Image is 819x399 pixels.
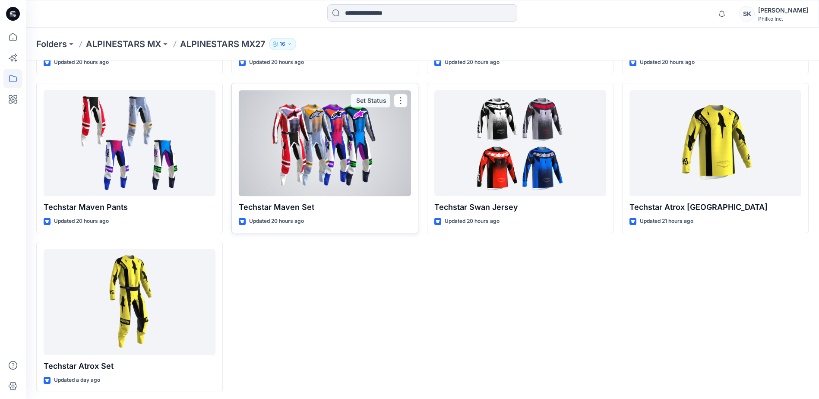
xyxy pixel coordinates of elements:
[434,90,606,196] a: Techstar Swan Jersey
[36,38,67,50] a: Folders
[239,90,411,196] a: Techstar Maven Set
[640,58,695,67] p: Updated 20 hours ago
[758,16,808,22] div: Philko Inc.
[239,201,411,213] p: Techstar Maven Set
[54,217,109,226] p: Updated 20 hours ago
[629,90,801,196] a: Techstar Atrox Jersey
[434,201,606,213] p: Techstar Swan Jersey
[758,5,808,16] div: [PERSON_NAME]
[44,249,215,355] a: Techstar Atrox Set
[44,201,215,213] p: Techstar Maven Pants
[54,58,109,67] p: Updated 20 hours ago
[640,217,693,226] p: Updated 21 hours ago
[249,217,304,226] p: Updated 20 hours ago
[44,360,215,372] p: Techstar Atrox Set
[86,38,161,50] a: ALPINESTARS MX
[629,201,801,213] p: Techstar Atrox [GEOGRAPHIC_DATA]
[44,90,215,196] a: Techstar Maven Pants
[54,376,100,385] p: Updated a day ago
[249,58,304,67] p: Updated 20 hours ago
[180,38,266,50] p: ALPINESTARS MX27
[445,58,500,67] p: Updated 20 hours ago
[739,6,755,22] div: SK
[269,38,296,50] button: 16
[445,217,500,226] p: Updated 20 hours ago
[280,39,285,49] p: 16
